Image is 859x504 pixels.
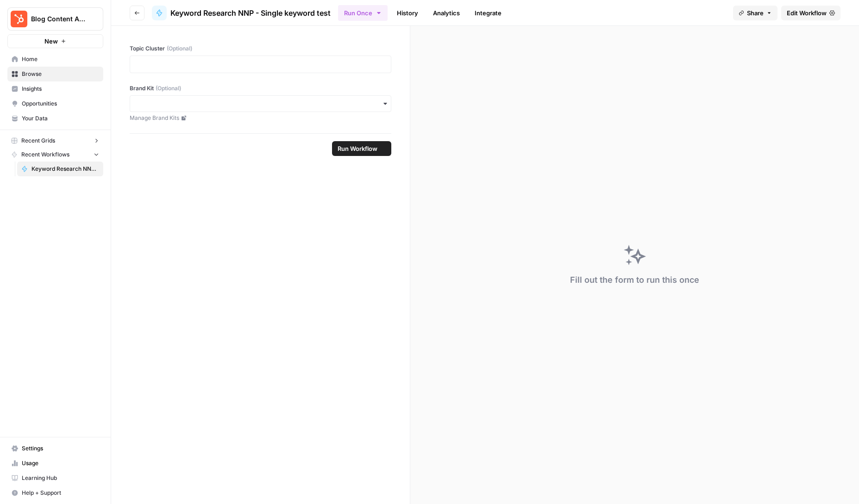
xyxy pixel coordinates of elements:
[170,7,331,19] span: Keyword Research NNP - Single keyword test
[167,44,192,53] span: (Optional)
[7,52,103,67] a: Home
[11,11,27,27] img: Blog Content Action Plan Logo
[338,144,377,153] span: Run Workflow
[332,141,391,156] button: Run Workflow
[22,474,99,482] span: Learning Hub
[7,111,103,126] a: Your Data
[7,134,103,148] button: Recent Grids
[22,459,99,467] span: Usage
[22,444,99,453] span: Settings
[570,274,699,286] div: Fill out the form to run this once
[22,114,99,123] span: Your Data
[7,148,103,162] button: Recent Workflows
[391,6,424,20] a: History
[787,8,827,18] span: Edit Workflow
[7,67,103,81] a: Browse
[152,6,331,20] a: Keyword Research NNP - Single keyword test
[733,6,777,20] button: Share
[22,489,99,497] span: Help + Support
[7,34,103,48] button: New
[22,100,99,108] span: Opportunities
[7,96,103,111] a: Opportunities
[747,8,764,18] span: Share
[427,6,465,20] a: Analytics
[7,7,103,31] button: Workspace: Blog Content Action Plan
[130,84,391,93] label: Brand Kit
[44,37,58,46] span: New
[22,70,99,78] span: Browse
[21,137,55,145] span: Recent Grids
[22,85,99,93] span: Insights
[156,84,181,93] span: (Optional)
[17,162,103,176] a: Keyword Research NNP - Single keyword test
[130,114,391,122] a: Manage Brand Kits
[31,165,99,173] span: Keyword Research NNP - Single keyword test
[7,81,103,96] a: Insights
[469,6,507,20] a: Integrate
[31,14,87,24] span: Blog Content Action Plan
[338,5,388,21] button: Run Once
[21,150,69,159] span: Recent Workflows
[22,55,99,63] span: Home
[130,44,391,53] label: Topic Cluster
[7,485,103,500] button: Help + Support
[781,6,840,20] a: Edit Workflow
[7,456,103,471] a: Usage
[7,441,103,456] a: Settings
[7,471,103,485] a: Learning Hub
